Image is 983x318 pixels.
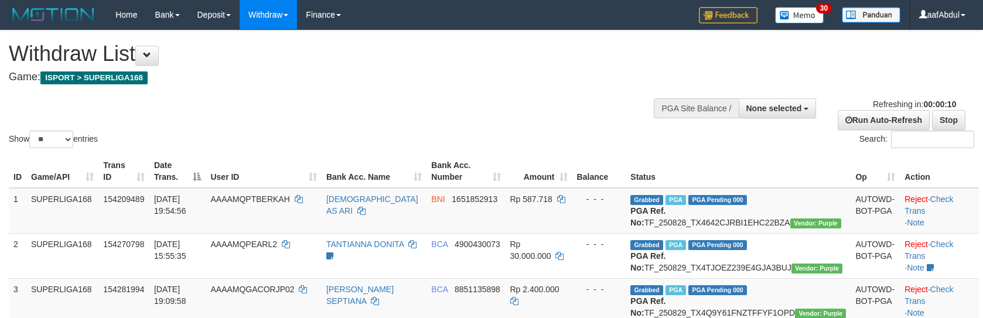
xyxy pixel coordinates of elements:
[739,98,817,118] button: None selected
[577,238,622,250] div: - - -
[510,285,559,294] span: Rp 2.400.000
[838,110,930,130] a: Run Auto-Refresh
[431,285,448,294] span: BCA
[9,42,644,66] h1: Withdraw List
[923,100,956,109] strong: 00:00:10
[630,206,665,227] b: PGA Ref. No:
[630,195,663,205] span: Grabbed
[907,308,924,317] a: Note
[630,285,663,295] span: Grabbed
[26,233,98,278] td: SUPERLIGA168
[665,240,686,250] span: Marked by aafmaleo
[326,285,394,306] a: [PERSON_NAME] SEPTIANA
[900,155,979,188] th: Action
[654,98,738,118] div: PGA Site Balance /
[9,6,98,23] img: MOTION_logo.png
[665,285,686,295] span: Marked by aafnonsreyleab
[577,193,622,205] div: - - -
[900,233,979,278] td: · ·
[790,218,841,228] span: Vendor URL: https://trx4.1velocity.biz
[905,240,953,261] a: Check Trans
[103,240,144,249] span: 154270798
[891,131,974,148] input: Search:
[665,195,686,205] span: Marked by aafchhiseyha
[746,104,802,113] span: None selected
[932,110,965,130] a: Stop
[900,188,979,234] td: · ·
[154,194,186,216] span: [DATE] 19:54:56
[626,155,851,188] th: Status
[626,188,851,234] td: TF_250828_TX4642CJRBI1EHC22BZA
[905,194,928,204] a: Reject
[688,285,747,295] span: PGA Pending
[791,264,842,273] span: Vendor URL: https://trx4.1velocity.biz
[322,155,426,188] th: Bank Acc. Name: activate to sort column ascending
[907,263,924,272] a: Note
[905,285,953,306] a: Check Trans
[506,155,572,188] th: Amount: activate to sort column ascending
[210,240,277,249] span: AAAAMQPEARL2
[851,188,900,234] td: AUTOWD-BOT-PGA
[210,194,289,204] span: AAAAMQPTBERKAH
[699,7,757,23] img: Feedback.jpg
[851,155,900,188] th: Op: activate to sort column ascending
[206,155,321,188] th: User ID: activate to sort column ascending
[26,188,98,234] td: SUPERLIGA168
[688,240,747,250] span: PGA Pending
[630,240,663,250] span: Grabbed
[29,131,73,148] select: Showentries
[577,283,622,295] div: - - -
[154,285,186,306] span: [DATE] 19:09:58
[859,131,974,148] label: Search:
[326,240,404,249] a: TANTIANNA DONITA
[842,7,900,23] img: panduan.png
[431,194,445,204] span: BNI
[630,251,665,272] b: PGA Ref. No:
[851,233,900,278] td: AUTOWD-BOT-PGA
[873,100,956,109] span: Refreshing in:
[9,131,98,148] label: Show entries
[103,285,144,294] span: 154281994
[9,233,26,278] td: 2
[26,155,98,188] th: Game/API: activate to sort column ascending
[630,296,665,317] b: PGA Ref. No:
[905,194,953,216] a: Check Trans
[326,194,418,216] a: [DEMOGRAPHIC_DATA] AS ARI
[510,240,551,261] span: Rp 30.000.000
[905,285,928,294] a: Reject
[626,233,851,278] td: TF_250829_TX4TJOEZ239E4GJA3BUJ
[40,71,148,84] span: ISPORT > SUPERLIGA168
[103,194,144,204] span: 154209489
[455,285,500,294] span: Copy 8851135898 to clipboard
[98,155,149,188] th: Trans ID: activate to sort column ascending
[210,285,294,294] span: AAAAMQGACORJP02
[149,155,206,188] th: Date Trans.: activate to sort column descending
[907,218,924,227] a: Note
[510,194,552,204] span: Rp 587.718
[688,195,747,205] span: PGA Pending
[426,155,505,188] th: Bank Acc. Number: activate to sort column ascending
[905,240,928,249] a: Reject
[431,240,448,249] span: BCA
[452,194,497,204] span: Copy 1651852913 to clipboard
[572,155,626,188] th: Balance
[9,188,26,234] td: 1
[816,3,832,13] span: 30
[455,240,500,249] span: Copy 4900430073 to clipboard
[775,7,824,23] img: Button%20Memo.svg
[154,240,186,261] span: [DATE] 15:55:35
[9,71,644,83] h4: Game:
[9,155,26,188] th: ID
